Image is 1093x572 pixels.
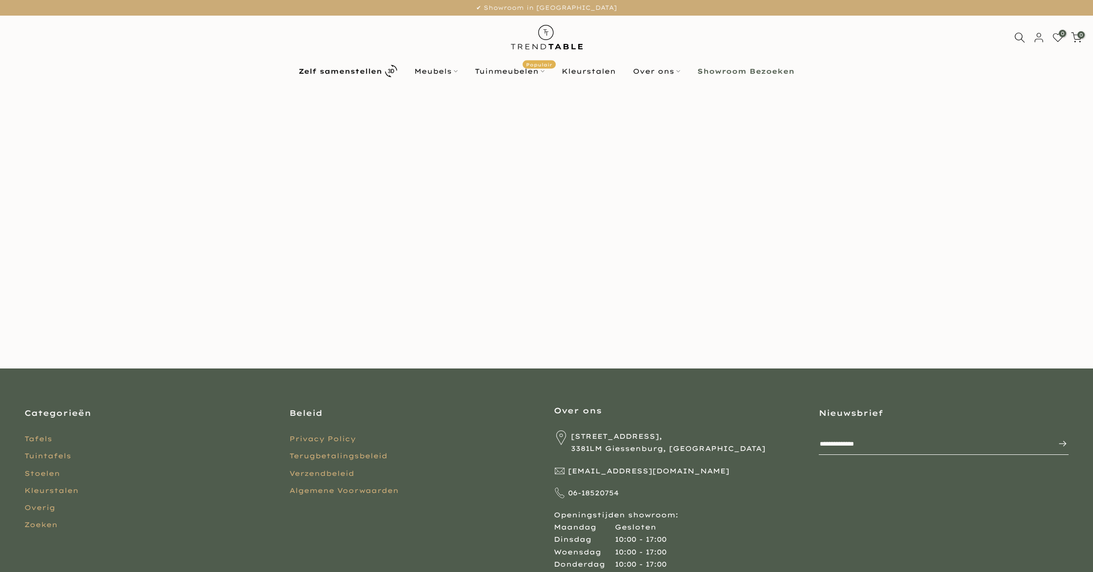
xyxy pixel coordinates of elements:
[553,65,625,77] a: Kleurstalen
[554,533,615,546] div: Dinsdag
[299,68,382,75] b: Zelf samenstellen
[1053,32,1063,43] a: 0
[289,451,387,460] a: Terugbetalingsbeleid
[289,469,354,478] a: Verzendbeleid
[289,408,540,418] h3: Beleid
[289,486,399,495] a: Algemene Voorwaarden
[625,65,689,77] a: Over ons
[24,469,60,478] a: Stoelen
[1048,438,1068,449] span: Inschrijven
[554,558,615,571] div: Donderdag
[1059,30,1066,37] span: 0
[523,60,556,68] span: Populair
[24,434,52,443] a: Tafels
[24,451,71,460] a: Tuintafels
[24,503,55,512] a: Overig
[568,465,729,477] span: [EMAIL_ADDRESS][DOMAIN_NAME]
[819,408,1069,418] h3: Nieuwsbrief
[615,546,667,558] div: 10:00 - 17:00
[568,487,619,499] span: 06-18520754
[24,408,275,418] h3: Categorieën
[1048,434,1068,453] button: Inschrijven
[24,520,58,529] a: Zoeken
[289,434,356,443] a: Privacy Policy
[406,65,466,77] a: Meubels
[504,16,589,59] img: trend-table
[554,546,615,558] div: Woensdag
[689,65,803,77] a: Showroom Bezoeken
[1077,31,1085,39] span: 0
[290,62,406,80] a: Zelf samenstellen
[466,65,553,77] a: TuinmeubelenPopulair
[554,405,804,416] h3: Over ons
[1071,32,1082,43] a: 0
[24,486,79,495] a: Kleurstalen
[697,68,794,75] b: Showroom Bezoeken
[615,533,667,546] div: 10:00 - 17:00
[554,521,615,533] div: Maandag
[12,2,1081,13] p: ✔ Showroom in [GEOGRAPHIC_DATA]
[571,430,766,455] span: [STREET_ADDRESS], 3381LM Giessenburg, [GEOGRAPHIC_DATA]
[615,521,656,533] div: Gesloten
[615,558,667,571] div: 10:00 - 17:00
